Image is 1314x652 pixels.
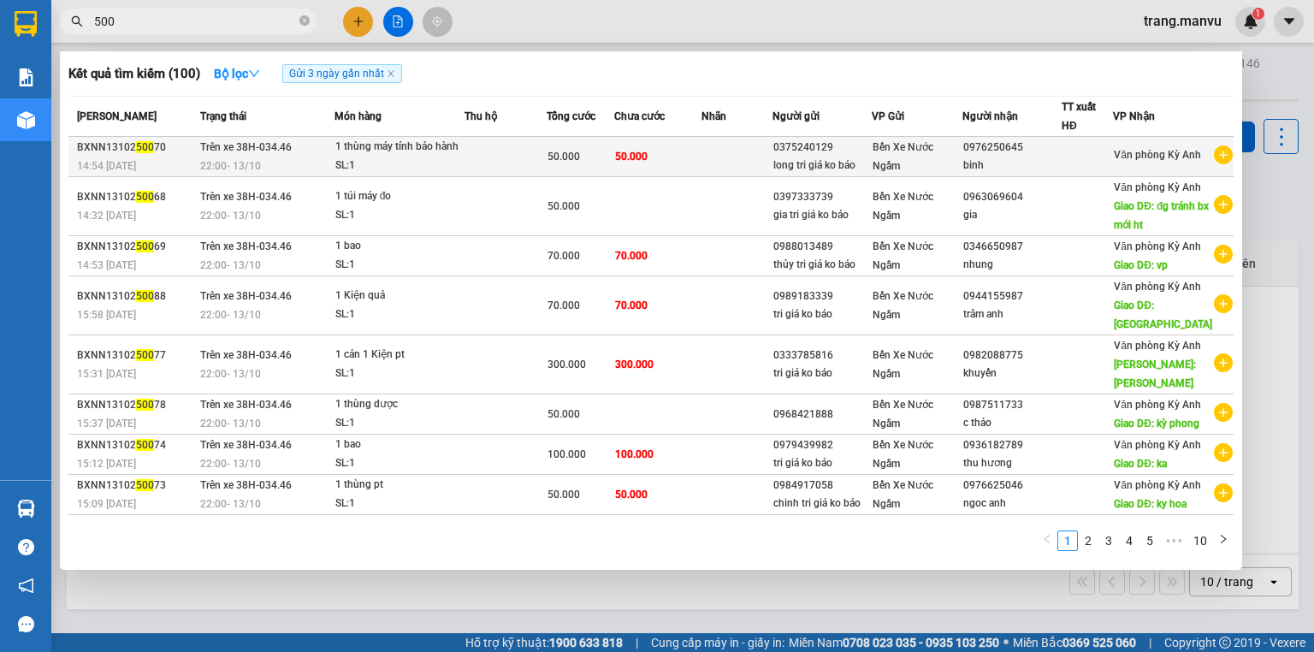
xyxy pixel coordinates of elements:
div: BXNN13102 70 [77,139,195,157]
div: BXNN13102 74 [77,436,195,454]
span: Trên xe 38H-034.46 [200,479,292,491]
span: plus-circle [1214,403,1233,422]
img: warehouse-icon [17,111,35,129]
span: 14:54 [DATE] [77,160,136,172]
a: 3 [1099,531,1118,550]
span: 500 [136,479,154,491]
span: 22:00 - 13/10 [200,160,261,172]
div: 0976625046 [963,477,1061,495]
a: 5 [1140,531,1159,550]
div: 0936182789 [963,436,1061,454]
span: Trên xe 38H-034.46 [200,439,292,451]
span: plus-circle [1214,145,1233,164]
div: BXNN13102 73 [77,477,195,495]
span: 15:09 [DATE] [77,498,136,510]
span: 22:00 - 13/10 [200,368,261,380]
img: solution-icon [17,68,35,86]
div: SL: 1 [335,305,464,324]
span: 500 [136,399,154,411]
span: message [18,616,34,632]
div: 0984917058 [773,477,871,495]
span: left [1042,534,1052,544]
span: Trạng thái [200,110,246,122]
span: Bến Xe Nước Ngầm [873,399,933,430]
div: thủy tri giá ko báo [773,256,871,274]
div: 0986277187 [773,517,871,535]
li: Next 5 Pages [1160,530,1187,551]
span: right [1218,534,1228,544]
span: Bến Xe Nước Ngầm [873,240,933,271]
strong: Bộ lọc [214,67,260,80]
span: Văn phòng Kỳ Anh [1114,181,1201,193]
span: TT xuất HĐ [1062,101,1096,132]
span: 100.000 [615,448,654,460]
span: 500 [136,191,154,203]
button: right [1213,530,1234,551]
span: plus-circle [1214,195,1233,214]
span: Văn phòng Kỳ Anh [1114,281,1201,293]
span: down [248,68,260,80]
span: Giao DĐ: đg tránh bx mới ht [1114,200,1209,231]
span: 500 [136,519,154,531]
span: Trên xe 38H-034.46 [200,519,292,531]
div: BXNN13102 78 [77,396,195,414]
span: VP Gửi [872,110,904,122]
div: long tri giá ko báo [773,157,871,175]
div: 1 bao [335,436,464,454]
span: 22:00 - 13/10 [200,458,261,470]
span: 50.000 [547,200,580,212]
div: ngoc anh [963,495,1061,513]
span: 70.000 [547,299,580,311]
span: Món hàng [334,110,382,122]
span: Bến Xe Nước Ngầm [873,519,933,550]
span: 14:32 [DATE] [77,210,136,222]
div: trâm anh [963,305,1061,323]
div: 1 bao [335,237,464,256]
div: 0968421888 [773,406,871,424]
span: Giao DĐ: [GEOGRAPHIC_DATA] [1114,299,1212,330]
span: Văn phòng Kỳ Anh [1114,340,1201,352]
span: Gửi 3 ngày gần nhất [282,64,402,83]
div: tri giá ko báo [773,305,871,323]
div: khuyến [963,365,1061,382]
div: 1 cản 1 Kiện pt [335,346,464,365]
div: SL: 1 [335,256,464,275]
a: 1 [1058,531,1077,550]
span: search [71,15,83,27]
span: 15:58 [DATE] [77,309,136,321]
span: Nhãn [701,110,726,122]
div: 2 thùng pt [335,516,464,535]
span: [PERSON_NAME] [77,110,157,122]
img: logo-vxr [15,11,37,37]
li: 5 [1139,530,1160,551]
div: SL: 1 [335,495,464,513]
span: Trên xe 38H-034.46 [200,290,292,302]
span: Tổng cước [547,110,595,122]
span: 300.000 [547,359,586,370]
span: close-circle [299,14,310,30]
span: 70.000 [615,299,648,311]
span: Giao DĐ: kỳ phong [1114,418,1199,430]
span: plus-circle [1214,483,1233,502]
span: Bến Xe Nước Ngầm [873,349,933,380]
span: Trên xe 38H-034.46 [200,349,292,361]
span: Văn phòng Kỳ Anh [1114,439,1201,451]
div: BXNN13102 77 [77,347,195,365]
span: 500 [136,290,154,302]
span: Văn phòng Kỳ Anh [1114,240,1201,252]
div: 1 thùng dược [335,395,464,414]
div: 0346650987 [963,238,1061,256]
span: Người nhận [962,110,1018,122]
span: close-circle [299,15,310,26]
span: 50.000 [547,489,580,501]
span: 15:31 [DATE] [77,368,136,380]
div: binh [963,157,1061,175]
div: 0397333739 [773,188,871,206]
span: Thu hộ [465,110,497,122]
div: 0375240129 [773,139,871,157]
li: 2 [1078,530,1098,551]
span: close [387,69,395,78]
div: 0987022025 [963,517,1061,535]
li: 4 [1119,530,1139,551]
div: SL: 1 [335,414,464,433]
